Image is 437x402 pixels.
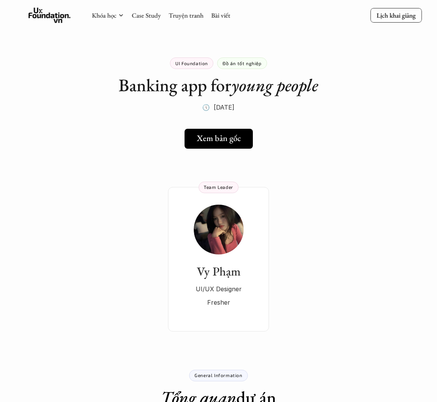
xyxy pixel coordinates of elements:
[185,129,253,149] a: Xem bản gốc
[168,187,269,331] a: Vy PhạmUI/UX DesignerFresherTeam Leader
[197,133,241,143] h5: Xem bản gốc
[176,297,261,308] p: Fresher
[132,11,161,20] a: Case Study
[176,283,261,295] p: UI/UX Designer
[168,11,203,20] a: Truyện tranh
[195,372,242,378] p: General Information
[223,61,262,66] p: Đồ án tốt nghiệp
[92,11,116,20] a: Khóa học
[376,11,416,20] p: Lịch khai giảng
[370,8,422,23] a: Lịch khai giảng
[204,184,233,190] p: Team Leader
[202,102,234,113] p: 🕔 [DATE]
[176,264,261,280] h3: Vy Phạm
[175,61,208,66] p: UI Foundation
[231,74,318,97] em: young people
[119,75,318,96] h1: Banking app for
[211,11,230,20] a: Bài viết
